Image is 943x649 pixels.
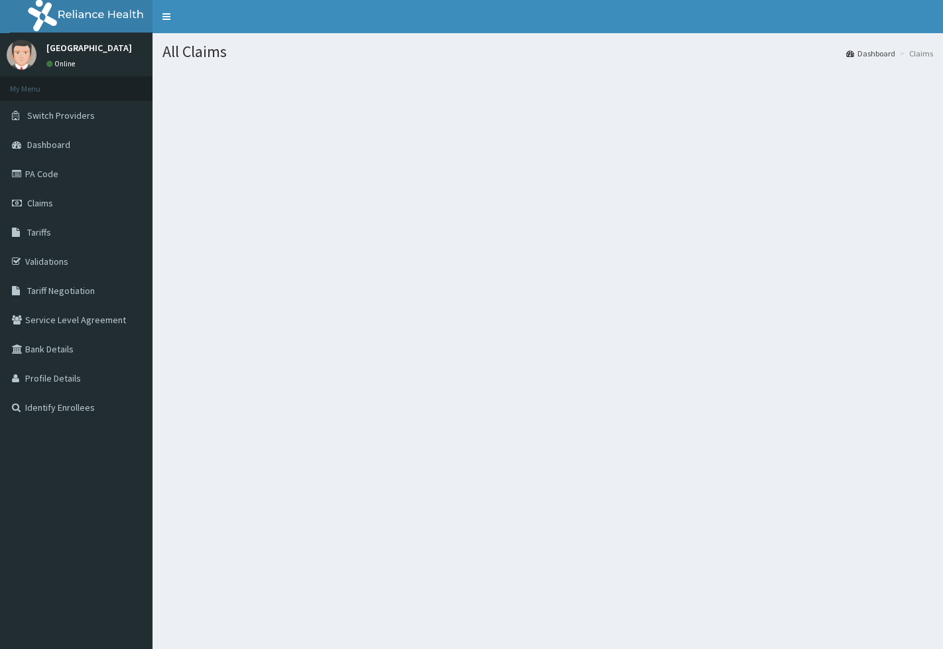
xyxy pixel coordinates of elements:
span: Switch Providers [27,109,95,121]
span: Tariff Negotiation [27,285,95,297]
h1: All Claims [162,43,933,60]
span: Claims [27,197,53,209]
a: Dashboard [846,48,895,59]
p: [GEOGRAPHIC_DATA] [46,43,132,52]
li: Claims [897,48,933,59]
span: Tariffs [27,226,51,238]
img: User Image [7,40,36,70]
a: Online [46,59,78,68]
span: Dashboard [27,139,70,151]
